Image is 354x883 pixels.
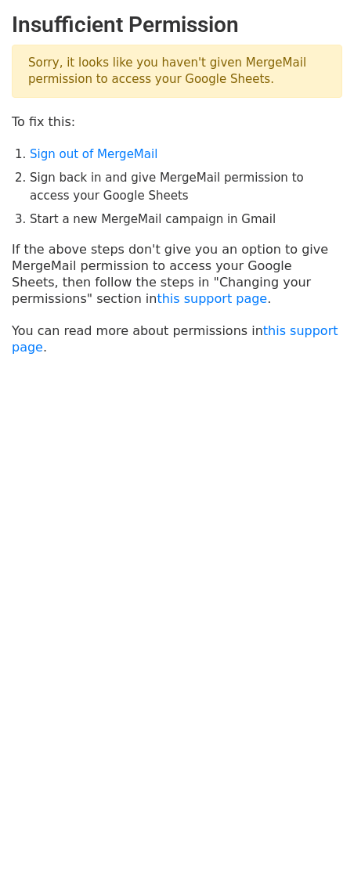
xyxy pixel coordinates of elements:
p: To fix this: [12,114,342,130]
li: Sign back in and give MergeMail permission to access your Google Sheets [30,169,342,204]
p: Sorry, it looks like you haven't given MergeMail permission to access your Google Sheets. [12,45,342,98]
li: Start a new MergeMail campaign in Gmail [30,211,342,229]
a: Sign out of MergeMail [30,147,157,161]
p: If the above steps don't give you an option to give MergeMail permission to access your Google Sh... [12,241,342,307]
a: this support page [12,323,338,355]
a: this support page [157,291,267,306]
h2: Insufficient Permission [12,12,342,38]
p: You can read more about permissions in . [12,323,342,355]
